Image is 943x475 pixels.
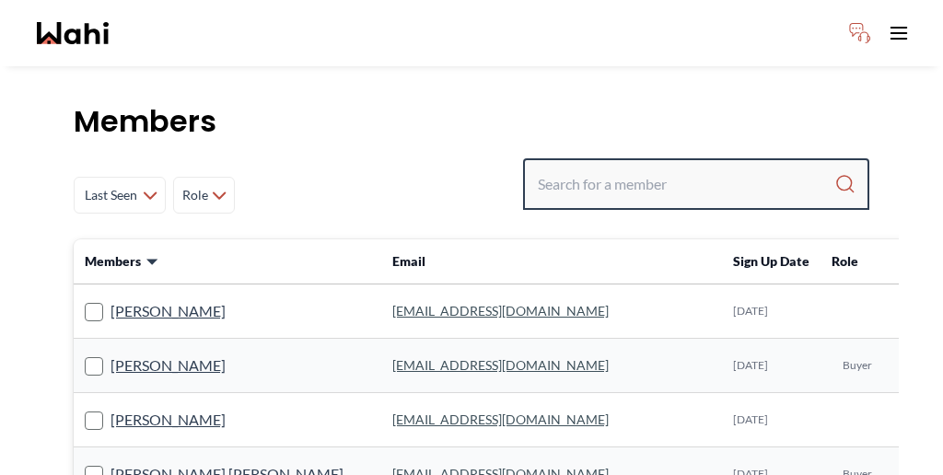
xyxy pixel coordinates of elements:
td: [DATE] [722,393,821,447]
a: [PERSON_NAME] [111,299,226,323]
input: Search input [538,168,834,201]
span: Email [392,253,425,269]
span: Last Seen [82,179,139,212]
span: Role [181,179,208,212]
td: [DATE] [722,339,821,393]
span: Sign Up Date [733,253,809,269]
span: Members [85,252,141,271]
span: Role [832,253,858,269]
span: Buyer [843,358,872,373]
a: [PERSON_NAME] [111,353,226,377]
td: [DATE] [722,284,821,339]
a: Wahi homepage [37,22,109,44]
a: [EMAIL_ADDRESS][DOMAIN_NAME] [392,303,609,319]
button: Members [85,252,159,271]
button: Toggle open navigation menu [880,15,917,52]
a: [PERSON_NAME] [111,408,226,432]
h1: Members [74,103,869,140]
a: [EMAIL_ADDRESS][DOMAIN_NAME] [392,411,609,427]
a: [EMAIL_ADDRESS][DOMAIN_NAME] [392,357,609,373]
